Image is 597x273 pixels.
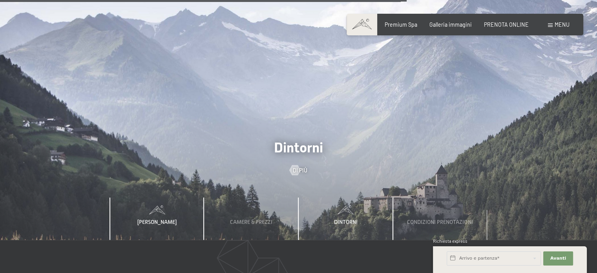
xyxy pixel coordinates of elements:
[290,167,308,174] a: Di più
[137,219,177,225] span: [PERSON_NAME]
[429,21,472,28] a: Galleria immagini
[543,251,573,266] button: Avanti
[433,238,467,244] span: Richiesta express
[334,219,358,225] span: Dintorni
[293,167,307,174] span: Di più
[230,219,272,225] span: Camere & Prezzi
[550,255,566,262] span: Avanti
[555,21,570,28] span: Menu
[407,219,473,225] span: Condizioni prenotazioni
[274,139,323,156] span: Dintorni
[385,21,417,28] a: Premium Spa
[484,21,529,28] a: PRENOTA ONLINE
